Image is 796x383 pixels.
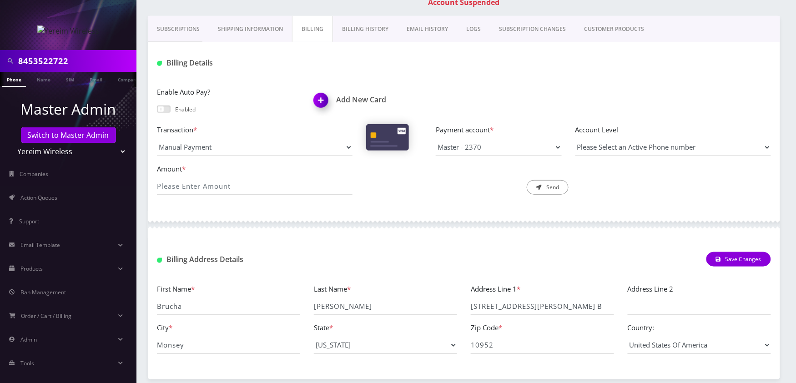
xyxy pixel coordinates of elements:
[20,170,49,178] span: Companies
[157,164,353,174] label: Amount
[157,323,172,333] label: City
[157,87,300,97] label: Enable Auto Pay?
[436,125,562,135] label: Payment account
[18,52,134,70] input: Search in Company
[366,124,409,151] img: Cards
[527,180,569,195] button: Send
[2,72,26,87] a: Phone
[148,16,209,42] a: Subscriptions
[471,337,614,354] input: Zip
[157,255,353,264] h1: Billing Address Details
[157,61,162,66] img: Billing Details
[20,336,37,343] span: Admin
[20,241,60,249] span: Email Template
[157,297,300,315] input: First Name
[471,323,502,333] label: Zip Code
[457,16,490,42] a: LOGS
[314,96,457,104] h1: Add New Card
[61,72,79,86] a: SIM
[157,284,195,294] label: First Name
[333,16,398,42] a: Billing History
[292,16,333,42] a: Billing
[157,177,353,195] input: Please Enter Amount
[20,288,66,296] span: Ban Management
[85,72,107,86] a: Email
[575,16,654,42] a: CUSTOMER PRODUCTS
[314,297,457,315] input: Last Name
[37,25,100,36] img: Yereim Wireless
[209,16,292,42] a: Shipping Information
[20,359,34,367] span: Tools
[113,72,144,86] a: Company
[157,258,162,263] img: Billing Address Detail
[628,284,674,294] label: Address Line 2
[490,16,575,42] a: SUBSCRIPTION CHANGES
[575,125,771,135] label: Account Level
[157,337,300,354] input: City
[32,72,55,86] a: Name
[314,284,351,294] label: Last Name
[157,59,353,67] h1: Billing Details
[20,194,57,202] span: Action Queues
[314,96,457,104] a: Add New CardAdd New Card
[157,125,353,135] label: Transaction
[19,217,39,225] span: Support
[309,90,336,117] img: Add New Card
[314,323,333,333] label: State
[21,127,116,143] a: Switch to Master Admin
[471,297,614,315] input: Address Line 1
[175,106,196,114] p: Enabled
[21,312,72,320] span: Order / Cart / Billing
[398,16,457,42] a: EMAIL HISTORY
[20,265,43,272] span: Products
[471,284,520,294] label: Address Line 1
[628,323,655,333] label: Country:
[706,252,771,267] button: Save Changes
